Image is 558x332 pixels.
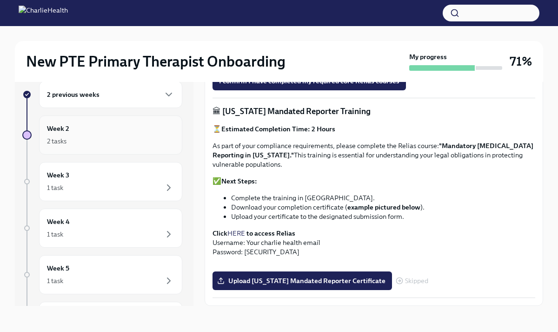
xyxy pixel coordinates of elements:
div: 1 task [47,183,63,192]
div: 2 previous weeks [39,81,182,108]
div: 1 task [47,276,63,285]
strong: example pictured below [347,203,420,211]
strong: My progress [409,52,447,61]
img: CharlieHealth [19,6,68,20]
h6: Week 5 [47,263,69,273]
strong: to access Relias [246,229,295,237]
h3: 71% [510,53,532,70]
strong: Click [213,229,227,237]
label: Upload [US_STATE] Mandated Reporter Certificate [213,271,392,290]
h6: Week 4 [47,217,70,227]
strong: Estimated Completion Time: 2 Hours [221,125,335,133]
a: Week 41 task [22,209,182,248]
p: 🏛 [US_STATE] Mandated Reporter Training [213,106,535,117]
span: Skipped [405,278,428,285]
p: ✅ [213,176,535,186]
p: ⏳ [213,124,535,134]
li: Complete the training in [GEOGRAPHIC_DATA]. [231,193,535,203]
a: HERE [227,229,245,237]
h6: 2 previous weeks [47,89,100,100]
a: Week 22 tasks [22,115,182,155]
strong: Next Steps: [221,177,257,185]
a: Week 51 task [22,255,182,294]
h6: Week 2 [47,123,69,134]
h6: Week 3 [47,170,69,180]
span: Upload [US_STATE] Mandated Reporter Certificate [219,276,385,285]
h2: New PTE Primary Therapist Onboarding [26,52,286,71]
div: 1 task [47,230,63,239]
li: Download your completion certificate ( ). [231,203,535,212]
p: Username: Your charlie health email Password: [SECURITY_DATA] [213,229,535,257]
p: As part of your compliance requirements, please complete the Relias course: This training is esse... [213,141,535,169]
a: Week 31 task [22,162,182,201]
div: 2 tasks [47,136,66,146]
li: Upload your certificate to the designated submission form. [231,212,535,221]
